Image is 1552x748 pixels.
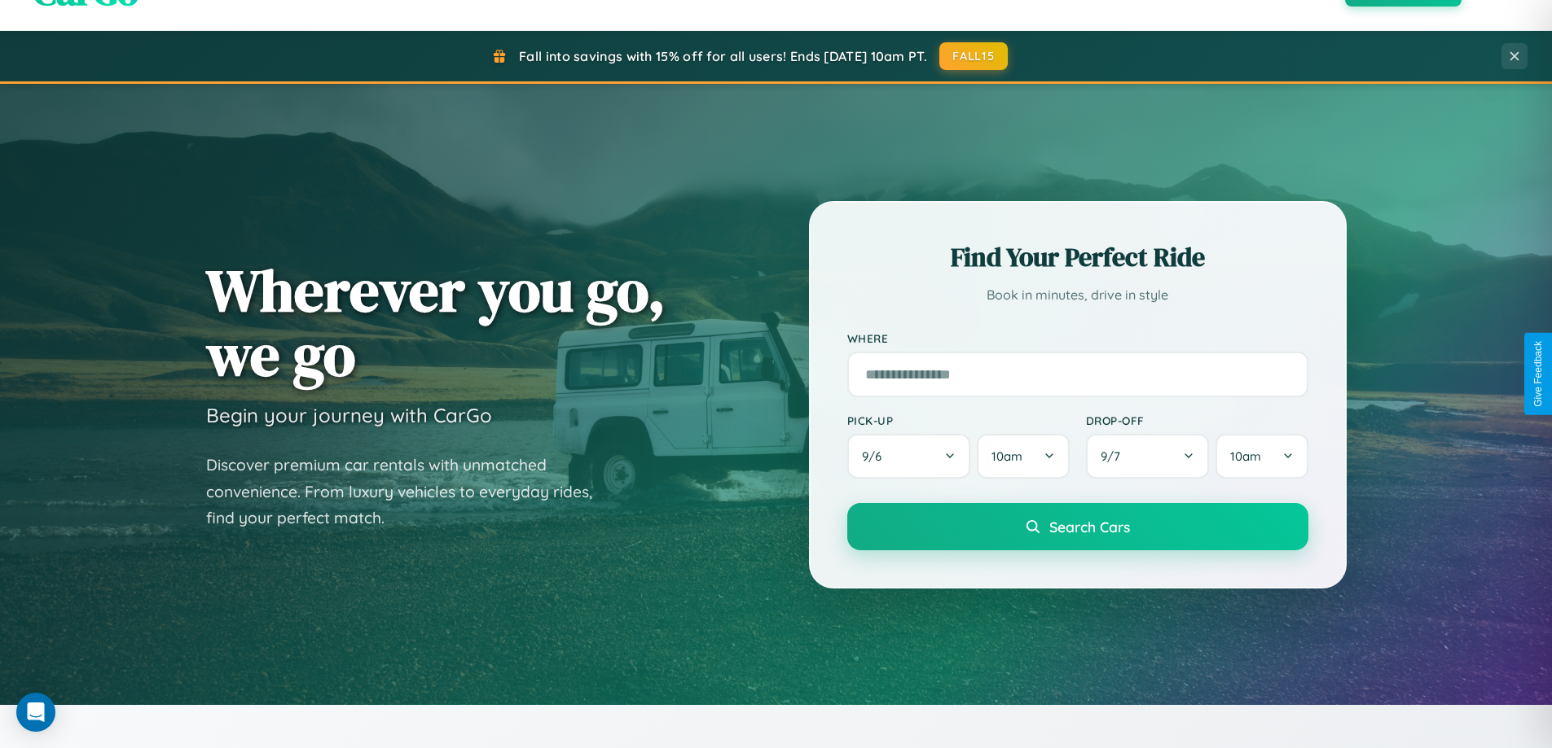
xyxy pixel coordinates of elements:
button: 9/6 [847,434,971,479]
span: Fall into savings with 15% off for all users! Ends [DATE] 10am PT. [519,48,927,64]
label: Pick-up [847,413,1070,427]
label: Where [847,331,1308,345]
button: 10am [977,434,1069,479]
span: 9 / 6 [862,448,890,464]
label: Drop-off [1086,413,1308,427]
p: Book in minutes, drive in style [847,283,1308,307]
h2: Find Your Perfect Ride [847,239,1308,275]
button: 9/7 [1086,434,1210,479]
h3: Begin your journey with CarGo [206,403,492,427]
div: Open Intercom Messenger [16,693,55,732]
span: 10am [1230,448,1261,464]
div: Give Feedback [1532,341,1544,407]
button: FALL15 [939,42,1008,70]
p: Discover premium car rentals with unmatched convenience. From luxury vehicles to everyday rides, ... [206,452,613,531]
span: 10am [991,448,1022,464]
span: 9 / 7 [1101,448,1128,464]
button: 10am [1216,434,1308,479]
button: Search Cars [847,503,1308,550]
h1: Wherever you go, we go [206,258,666,387]
span: Search Cars [1049,518,1130,536]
